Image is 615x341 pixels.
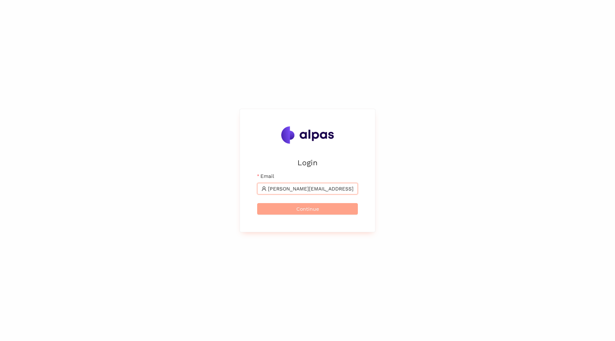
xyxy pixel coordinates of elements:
[257,172,274,180] label: Email
[296,205,319,213] span: Continue
[261,186,266,191] span: user
[281,126,334,144] img: Alpas.ai Logo
[257,157,358,169] h2: Login
[268,185,354,193] input: Email
[257,203,358,215] button: Continue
